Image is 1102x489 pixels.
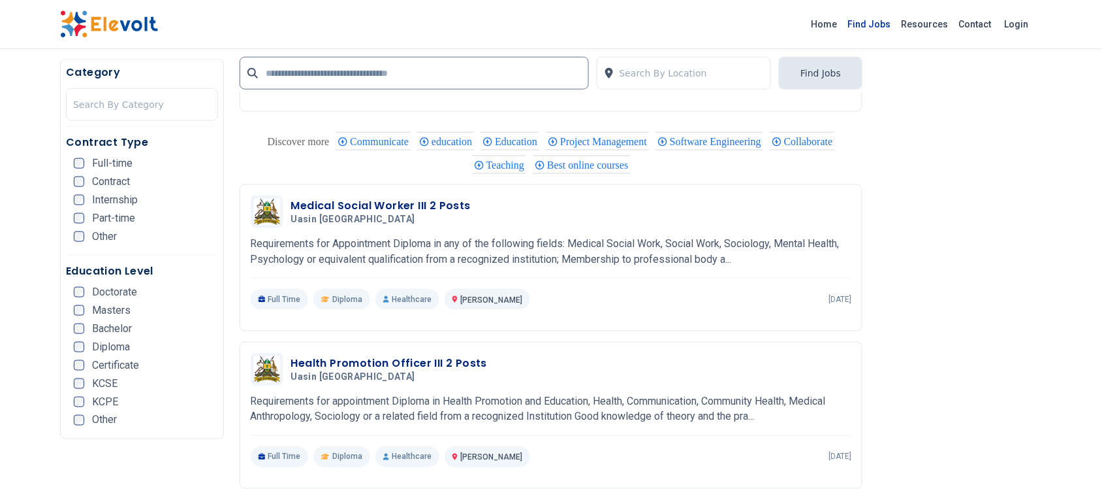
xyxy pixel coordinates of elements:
span: education [432,136,476,147]
span: Masters [92,305,131,316]
span: Full-time [92,158,133,169]
div: Best online courses [533,156,630,174]
input: Internship [74,195,84,205]
p: Requirements for Appointment Diploma in any of the following fields: Medical Social Work, Social ... [251,236,852,267]
div: Communicate [336,132,411,150]
span: Uasin [GEOGRAPHIC_DATA] [291,214,415,226]
span: Other [92,231,117,242]
a: Login [997,11,1037,37]
p: Requirements for appointment Diploma in Health Promotion and Education, Health, Communication, Co... [251,394,852,425]
input: KCSE [74,379,84,389]
h5: Category [66,65,218,80]
span: Diploma [332,452,362,462]
span: Part-time [92,213,135,224]
span: Diploma [92,342,130,352]
input: Doctorate [74,287,84,297]
img: Elevolt [60,10,158,38]
span: [PERSON_NAME] [460,295,522,305]
button: Find Jobs [779,57,862,90]
span: Other [92,415,117,426]
p: Healthcare [375,447,439,467]
a: Home [806,14,843,35]
span: [PERSON_NAME] [460,453,522,462]
iframe: Advertisement [878,59,1042,451]
span: Contract [92,177,130,187]
h5: Education Level [66,263,218,279]
div: education [417,132,474,150]
p: [DATE] [828,452,851,462]
input: Certificate [74,360,84,371]
img: Uasin Gishu County [254,199,280,226]
input: Other [74,231,84,242]
span: Collaborate [784,136,837,147]
h3: Medical Social Worker III 2 Posts [291,198,471,214]
input: Other [74,415,84,426]
p: [DATE] [828,294,851,305]
span: Software Engineering [670,136,765,147]
span: Education [495,136,541,147]
input: Bachelor [74,324,84,334]
a: Contact [954,14,997,35]
a: Resources [896,14,954,35]
div: These are topics related to the article that might interest you [268,133,330,151]
span: Project Management [560,136,651,147]
span: Best online courses [547,160,632,171]
span: Uasin [GEOGRAPHIC_DATA] [291,371,415,383]
span: Bachelor [92,324,132,334]
input: KCPE [74,397,84,407]
span: KCSE [92,379,118,389]
span: Internship [92,195,138,205]
span: Communicate [350,136,413,147]
img: Uasin Gishu County [254,356,280,383]
input: Contract [74,177,84,187]
span: Doctorate [92,287,137,297]
h5: Contract Type [66,135,218,150]
iframe: Chat Widget [1037,426,1102,489]
span: Diploma [332,294,362,305]
span: Teaching [486,160,528,171]
input: Full-time [74,158,84,169]
div: Software Engineering [655,132,763,150]
input: Diploma [74,342,84,352]
p: Healthcare [375,289,439,310]
div: Project Management [546,132,649,150]
span: Certificate [92,360,139,371]
p: Full Time [251,289,309,310]
div: Teaching [472,156,526,174]
input: Masters [74,305,84,316]
div: Education [480,132,539,150]
p: Full Time [251,447,309,467]
h3: Health Promotion Officer III 2 Posts [291,356,487,371]
span: KCPE [92,397,118,407]
a: Find Jobs [843,14,896,35]
a: Uasin Gishu CountyHealth Promotion Officer III 2 PostsUasin [GEOGRAPHIC_DATA]Requirements for app... [251,353,852,467]
div: Collaborate [770,132,835,150]
input: Part-time [74,213,84,224]
a: Uasin Gishu CountyMedical Social Worker III 2 PostsUasin [GEOGRAPHIC_DATA]Requirements for Appoin... [251,195,852,310]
